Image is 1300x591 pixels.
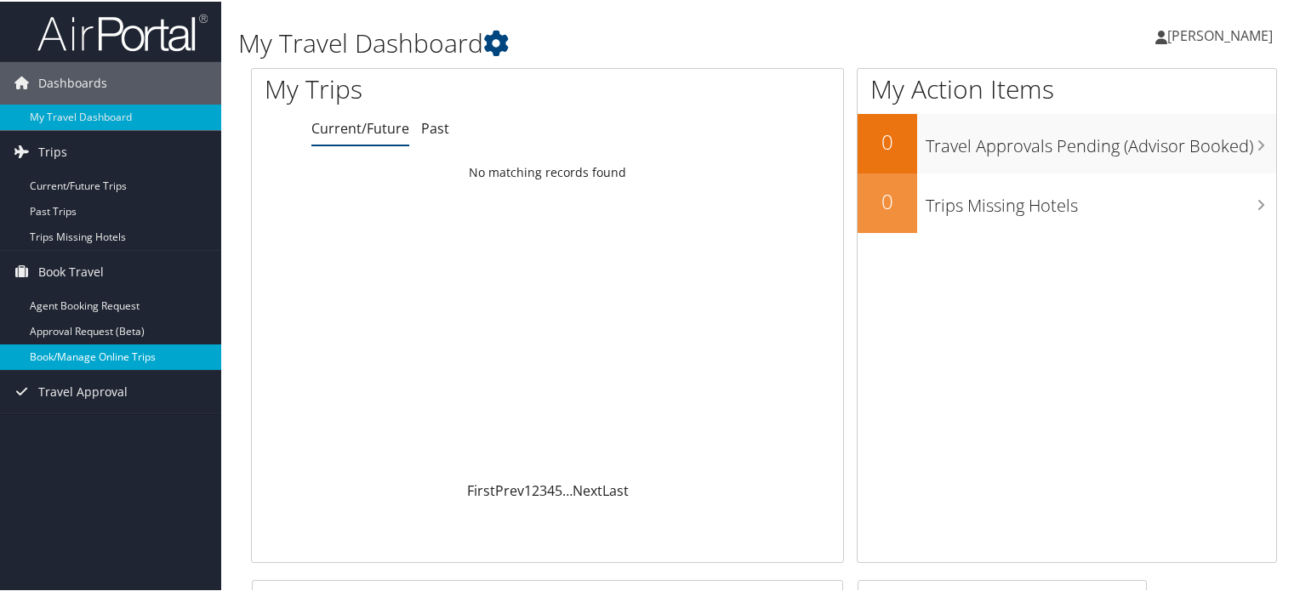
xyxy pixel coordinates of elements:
[252,156,843,186] td: No matching records found
[539,480,547,498] a: 3
[562,480,573,498] span: …
[573,480,602,498] a: Next
[926,184,1276,216] h3: Trips Missing Hotels
[467,480,495,498] a: First
[547,480,555,498] a: 4
[38,249,104,292] span: Book Travel
[524,480,532,498] a: 1
[238,24,939,60] h1: My Travel Dashboard
[858,126,917,155] h2: 0
[926,124,1276,156] h3: Travel Approvals Pending (Advisor Booked)
[1167,25,1273,43] span: [PERSON_NAME]
[858,70,1276,105] h1: My Action Items
[532,480,539,498] a: 2
[311,117,409,136] a: Current/Future
[37,11,208,51] img: airportal-logo.png
[38,60,107,103] span: Dashboards
[38,369,128,412] span: Travel Approval
[858,172,1276,231] a: 0Trips Missing Hotels
[495,480,524,498] a: Prev
[555,480,562,498] a: 5
[858,185,917,214] h2: 0
[421,117,449,136] a: Past
[38,129,67,172] span: Trips
[1155,9,1290,60] a: [PERSON_NAME]
[265,70,584,105] h1: My Trips
[858,112,1276,172] a: 0Travel Approvals Pending (Advisor Booked)
[602,480,629,498] a: Last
